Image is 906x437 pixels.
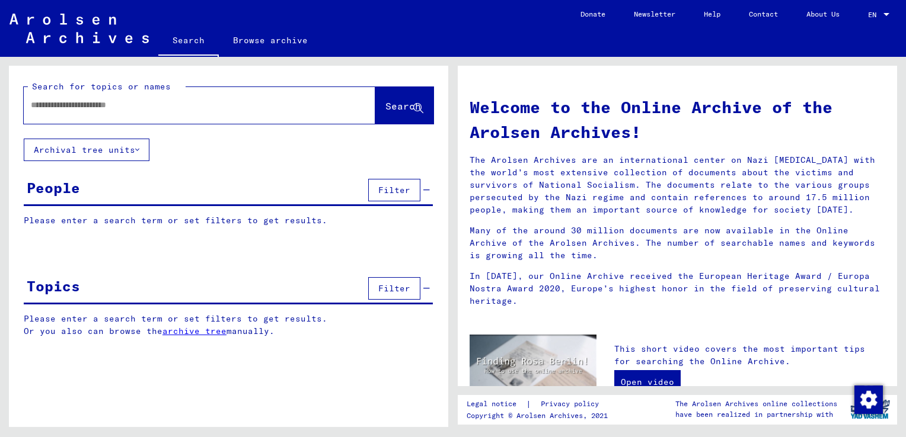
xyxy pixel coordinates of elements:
span: EN [868,11,881,19]
p: This short video covers the most important tips for searching the Online Archive. [614,343,885,368]
img: yv_logo.png [848,394,892,424]
p: have been realized in partnership with [675,409,837,420]
a: Search [158,26,219,57]
img: Change consent [854,385,883,414]
h1: Welcome to the Online Archive of the Arolsen Archives! [470,95,885,144]
p: The Arolsen Archives online collections [675,399,837,409]
a: Privacy policy [531,398,613,410]
a: Browse archive [219,26,322,54]
img: Arolsen_neg.svg [9,14,149,43]
button: Search [375,87,433,124]
button: Filter [368,179,420,201]
p: The Arolsen Archives are an international center on Nazi [MEDICAL_DATA] with the world’s most ext... [470,154,885,216]
div: Change consent [854,385,882,413]
p: Please enter a search term or set filters to get results. Or you also can browse the manually. [24,313,433,338]
span: Filter [378,283,410,294]
p: In [DATE], our Online Archive received the European Heritage Award / Europa Nostra Award 2020, Eu... [470,270,885,307]
div: Topics [27,275,80,297]
button: Filter [368,277,420,300]
p: Please enter a search term or set filters to get results. [24,214,433,227]
span: Search [385,100,421,112]
span: Filter [378,185,410,195]
a: archive tree [162,326,226,336]
button: Archival tree units [24,139,149,161]
mat-label: Search for topics or names [32,81,171,92]
a: Open video [614,370,681,394]
div: People [27,177,80,198]
p: Many of the around 30 million documents are now available in the Online Archive of the Arolsen Ar... [470,224,885,262]
div: | [467,398,613,410]
img: video.jpg [470,335,596,403]
a: Legal notice [467,398,526,410]
p: Copyright © Arolsen Archives, 2021 [467,410,613,421]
